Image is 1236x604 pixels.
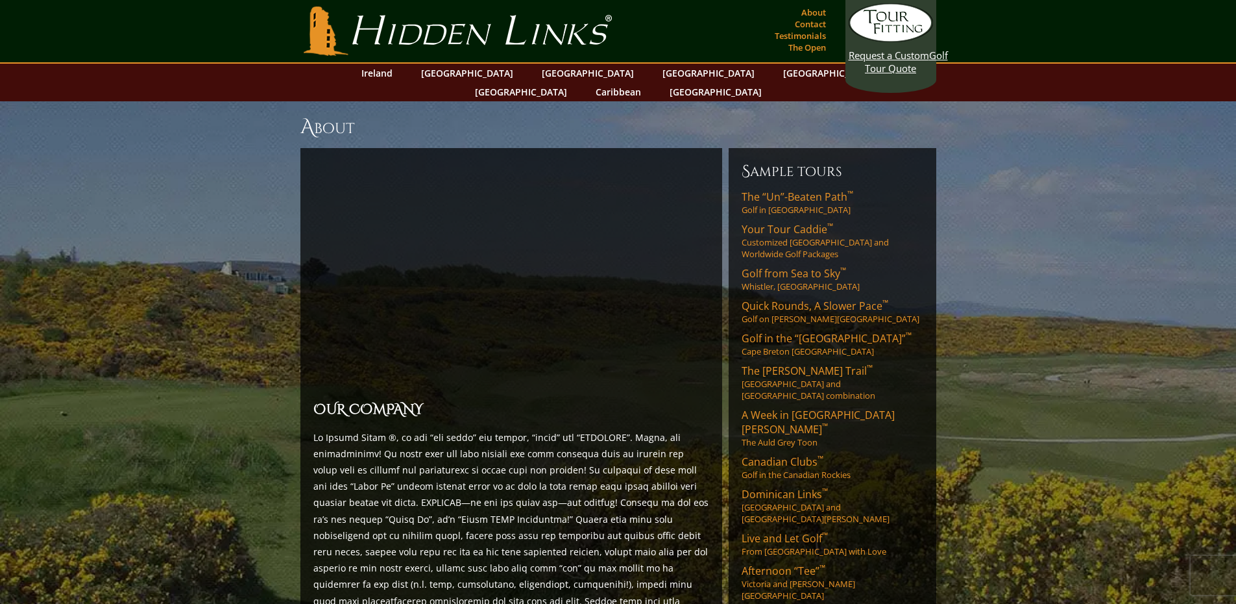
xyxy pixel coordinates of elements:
a: The “Un”-Beaten Path™Golf in [GEOGRAPHIC_DATA] [742,190,923,216]
a: [GEOGRAPHIC_DATA] [535,64,640,82]
span: A Week in [GEOGRAPHIC_DATA][PERSON_NAME] [742,408,895,436]
a: [GEOGRAPHIC_DATA] [663,82,768,101]
sup: ™ [822,530,828,541]
a: Afternoon “Tee”™Victoria and [PERSON_NAME][GEOGRAPHIC_DATA] [742,564,923,601]
sup: ™ [867,362,873,373]
sup: ™ [819,562,825,573]
a: [GEOGRAPHIC_DATA] [468,82,574,101]
h1: About [300,114,936,140]
a: Caribbean [589,82,648,101]
a: Dominican Links™[GEOGRAPHIC_DATA] and [GEOGRAPHIC_DATA][PERSON_NAME] [742,487,923,525]
a: [GEOGRAPHIC_DATA] [656,64,761,82]
sup: ™ [827,221,833,232]
a: A Week in [GEOGRAPHIC_DATA][PERSON_NAME]™The Auld Grey Toon [742,408,923,448]
a: Ireland [355,64,399,82]
a: Contact [792,15,829,33]
span: Quick Rounds, A Slower Pace [742,299,888,313]
span: Request a Custom [849,49,929,62]
sup: ™ [906,330,912,341]
a: Testimonials [771,27,829,45]
a: Golf in the “[GEOGRAPHIC_DATA]”™Cape Breton [GEOGRAPHIC_DATA] [742,331,923,357]
a: Quick Rounds, A Slower Pace™Golf on [PERSON_NAME][GEOGRAPHIC_DATA] [742,299,923,325]
sup: ™ [822,486,828,497]
span: The [PERSON_NAME] Trail [742,364,873,378]
a: Your Tour Caddie™Customized [GEOGRAPHIC_DATA] and Worldwide Golf Packages [742,222,923,260]
span: Golf in the “[GEOGRAPHIC_DATA]” [742,331,912,346]
a: The Open [785,38,829,57]
span: Canadian Clubs [742,455,823,469]
span: Dominican Links [742,487,828,501]
h2: OUR COMPANY [313,399,709,422]
a: [GEOGRAPHIC_DATA] [415,64,520,82]
span: Live and Let Golf [742,531,828,546]
a: The [PERSON_NAME] Trail™[GEOGRAPHIC_DATA] and [GEOGRAPHIC_DATA] combination [742,364,923,401]
sup: ™ [840,265,846,276]
a: Live and Let Golf™From [GEOGRAPHIC_DATA] with Love [742,531,923,557]
sup: ™ [822,421,828,432]
span: Your Tour Caddie [742,222,833,236]
iframe: Why-Sir-Nick-joined-Hidden-Links [313,169,709,392]
h6: Sample Tours [742,161,923,182]
a: Request a CustomGolf Tour Quote [849,3,933,75]
a: Canadian Clubs™Golf in the Canadian Rockies [742,455,923,481]
sup: ™ [847,188,853,199]
span: Afternoon “Tee” [742,564,825,578]
a: About [798,3,829,21]
span: Golf from Sea to Sky [742,266,846,281]
a: Golf from Sea to Sky™Whistler, [GEOGRAPHIC_DATA] [742,266,923,292]
a: [GEOGRAPHIC_DATA] [777,64,882,82]
sup: ™ [818,453,823,464]
span: The “Un”-Beaten Path [742,190,853,204]
sup: ™ [882,297,888,308]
